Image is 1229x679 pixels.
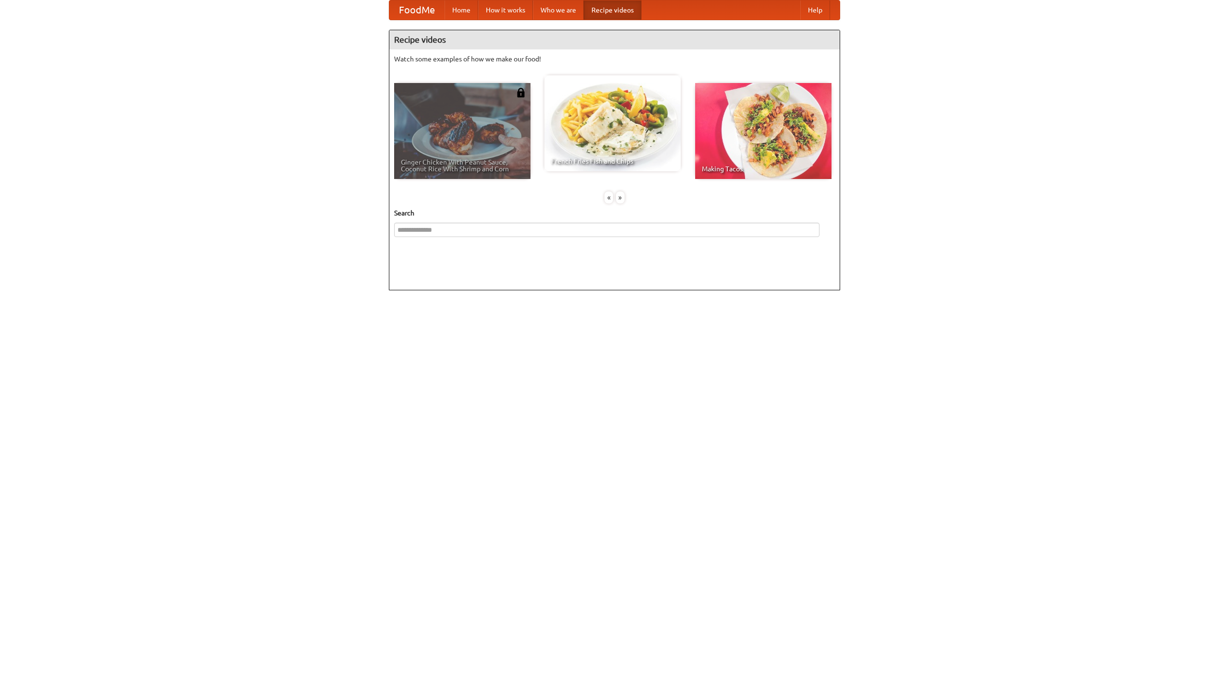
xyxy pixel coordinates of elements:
a: Recipe videos [584,0,641,20]
a: French Fries Fish and Chips [544,75,681,171]
p: Watch some examples of how we make our food! [394,54,835,64]
a: FoodMe [389,0,445,20]
a: Help [800,0,830,20]
a: How it works [478,0,533,20]
img: 483408.png [516,88,526,97]
h4: Recipe videos [389,30,840,49]
span: Making Tacos [702,166,825,172]
div: « [604,191,613,203]
div: » [616,191,625,203]
span: French Fries Fish and Chips [551,158,674,165]
a: Making Tacos [695,83,831,179]
a: Who we are [533,0,584,20]
a: Home [445,0,478,20]
h5: Search [394,208,835,218]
